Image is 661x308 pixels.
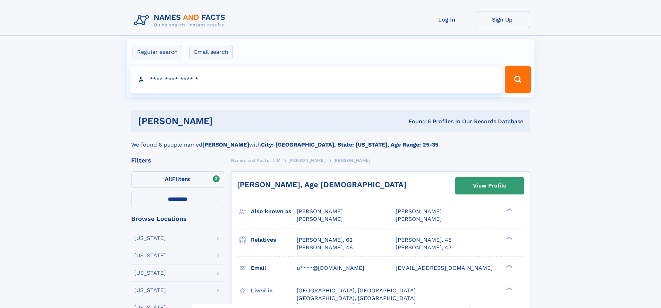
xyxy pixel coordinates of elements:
[475,11,530,28] a: Sign Up
[505,286,513,291] div: ❯
[297,295,416,301] span: [GEOGRAPHIC_DATA], [GEOGRAPHIC_DATA]
[131,157,224,164] div: Filters
[165,176,172,182] span: All
[134,270,166,276] div: [US_STATE]
[237,180,406,189] a: [PERSON_NAME], Age [DEMOGRAPHIC_DATA]
[297,236,353,244] a: [PERSON_NAME], 62
[134,288,166,293] div: [US_STATE]
[396,265,493,271] span: [EMAIL_ADDRESS][DOMAIN_NAME]
[505,66,531,93] button: Search Button
[297,208,343,215] span: [PERSON_NAME]
[505,264,513,268] div: ❯
[333,158,371,163] span: [PERSON_NAME]
[288,156,325,165] a: [PERSON_NAME]
[396,216,442,222] span: [PERSON_NAME]
[189,45,233,59] label: Email search
[231,156,269,165] a: Names and Facts
[133,45,182,59] label: Regular search
[473,178,506,194] div: View Profile
[138,117,311,125] h1: [PERSON_NAME]
[251,285,297,297] h3: Lived in
[261,141,438,148] b: City: [GEOGRAPHIC_DATA], State: [US_STATE], Age Range: 25-35
[288,158,325,163] span: [PERSON_NAME]
[251,262,297,274] h3: Email
[396,244,451,251] a: [PERSON_NAME], 43
[131,216,224,222] div: Browse Locations
[396,208,442,215] span: [PERSON_NAME]
[251,234,297,246] h3: Relatives
[202,141,249,148] b: [PERSON_NAME]
[131,132,530,149] div: We found 6 people named with .
[419,11,475,28] a: Log In
[251,206,297,217] h3: Also known as
[134,235,166,241] div: [US_STATE]
[455,177,524,194] a: View Profile
[505,236,513,240] div: ❯
[134,253,166,258] div: [US_STATE]
[297,244,353,251] a: [PERSON_NAME], 46
[277,156,281,165] a: M
[311,118,523,125] div: Found 6 Profiles In Our Records Database
[131,11,231,30] img: Logo Names and Facts
[297,216,343,222] span: [PERSON_NAME]
[130,66,502,93] input: search input
[131,171,224,188] label: Filters
[277,158,281,163] span: M
[297,287,416,294] span: [GEOGRAPHIC_DATA], [GEOGRAPHIC_DATA]
[505,208,513,212] div: ❯
[396,236,451,244] a: [PERSON_NAME], 45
